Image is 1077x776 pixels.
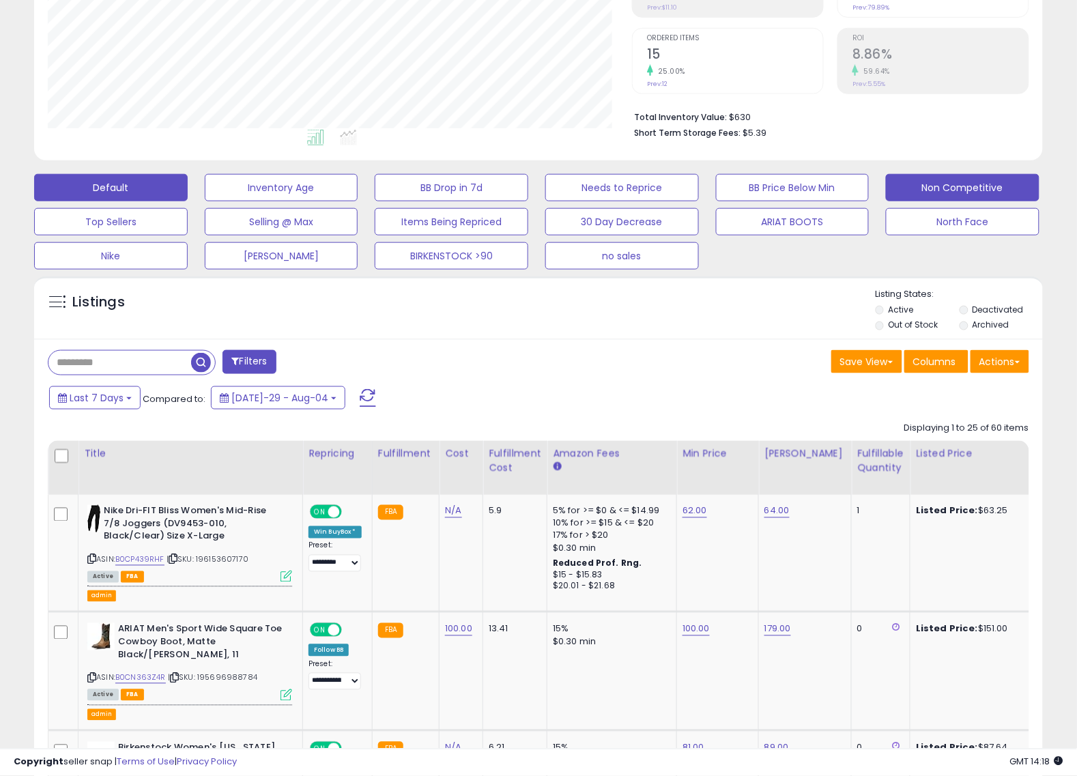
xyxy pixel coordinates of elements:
button: BIRKENSTOCK >90 [375,242,528,270]
div: Fulfillment [378,446,433,461]
span: ON [311,506,328,518]
button: ARIAT BOOTS [716,208,870,235]
div: Preset: [308,541,362,572]
button: Nike [34,242,188,270]
small: 59.64% [859,66,890,76]
button: Actions [971,350,1029,373]
div: 5.9 [489,505,536,517]
div: Cost [445,446,477,461]
b: Listed Price: [916,504,978,517]
button: 30 Day Decrease [545,208,699,235]
a: 64.00 [764,504,790,518]
a: N/A [445,504,461,518]
h2: 8.86% [852,46,1029,65]
div: 0 [857,623,900,635]
a: 100.00 [445,622,472,636]
small: Prev: 12 [647,80,667,88]
p: Listing States: [876,288,1044,301]
b: ARIAT Men's Sport Wide Square Toe Cowboy Boot, Matte Black/[PERSON_NAME], 11 [118,623,284,665]
a: B0CN363Z4R [115,672,166,684]
button: Non Competitive [886,174,1039,201]
a: B0CP439RHF [115,554,164,566]
b: Short Term Storage Fees: [634,127,741,139]
button: Save View [831,350,902,373]
div: [PERSON_NAME] [764,446,846,461]
button: admin [87,590,116,602]
div: Follow BB [308,644,349,657]
div: $63.25 [916,505,1029,517]
span: Compared to: [143,392,205,405]
div: 13.41 [489,623,536,635]
div: ASIN: [87,505,292,581]
button: no sales [545,242,699,270]
button: Selling @ Max [205,208,358,235]
div: $151.00 [916,623,1029,635]
div: 17% for > $20 [553,530,666,542]
h2: 15 [647,46,823,65]
img: 41m3XeXgkcL._SL40_.jpg [87,623,115,650]
span: ROI [852,35,1029,42]
strong: Copyright [14,756,63,768]
span: FBA [121,689,144,701]
button: Needs to Reprice [545,174,699,201]
div: Title [84,446,297,461]
button: Columns [904,350,968,373]
div: 1 [857,505,900,517]
small: Prev: 79.89% [852,3,889,12]
div: Amazon Fees [553,446,671,461]
span: Columns [913,355,956,369]
a: 62.00 [683,504,707,518]
span: All listings currently available for purchase on Amazon [87,689,119,701]
a: 179.00 [764,622,791,636]
div: ASIN: [87,623,292,699]
button: Last 7 Days [49,386,141,409]
a: Terms of Use [117,756,175,768]
span: Last 7 Days [70,391,124,405]
div: Fulfillable Quantity [857,446,904,475]
b: Total Inventory Value: [634,111,727,123]
small: 25.00% [653,66,685,76]
span: | SKU: 196153607170 [167,554,248,565]
div: $0.30 min [553,636,666,648]
small: Amazon Fees. [553,461,561,473]
a: Privacy Policy [177,756,237,768]
div: 5% for >= $0 & <= $14.99 [553,505,666,517]
label: Archived [973,319,1009,330]
button: Top Sellers [34,208,188,235]
small: Prev: $11.10 [647,3,677,12]
button: Inventory Age [205,174,358,201]
span: All listings currently available for purchase on Amazon [87,571,119,583]
div: seller snap | | [14,756,237,769]
button: BB Price Below Min [716,174,870,201]
label: Out of Stock [888,319,938,330]
li: $630 [634,108,1019,124]
div: 15% [553,623,666,635]
div: Repricing [308,446,367,461]
div: Fulfillment Cost [489,446,541,475]
small: Prev: 5.55% [852,80,885,88]
label: Active [888,304,913,315]
div: Displaying 1 to 25 of 60 items [904,422,1029,435]
span: | SKU: 195696988784 [168,672,257,683]
button: North Face [886,208,1039,235]
a: 100.00 [683,622,710,636]
button: Items Being Repriced [375,208,528,235]
div: $15 - $15.83 [553,570,666,581]
small: FBA [378,505,403,520]
span: ON [311,624,328,636]
button: BB Drop in 7d [375,174,528,201]
b: Reduced Prof. Rng. [553,558,642,569]
button: Filters [222,350,276,374]
b: Nike Dri-FIT Bliss Women's Mid-Rise 7/8 Joggers (DV9453-010, Black/Clear) Size X-Large [104,505,270,547]
span: 2025-08-12 14:18 GMT [1010,756,1063,768]
img: 21idUnHJqQL._SL40_.jpg [87,505,100,532]
button: admin [87,709,116,721]
div: Preset: [308,660,362,691]
span: OFF [340,624,362,636]
div: Win BuyBox * [308,526,362,538]
div: Listed Price [916,446,1034,461]
span: Ordered Items [647,35,823,42]
small: FBA [378,623,403,638]
button: [DATE]-29 - Aug-04 [211,386,345,409]
label: Deactivated [973,304,1024,315]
